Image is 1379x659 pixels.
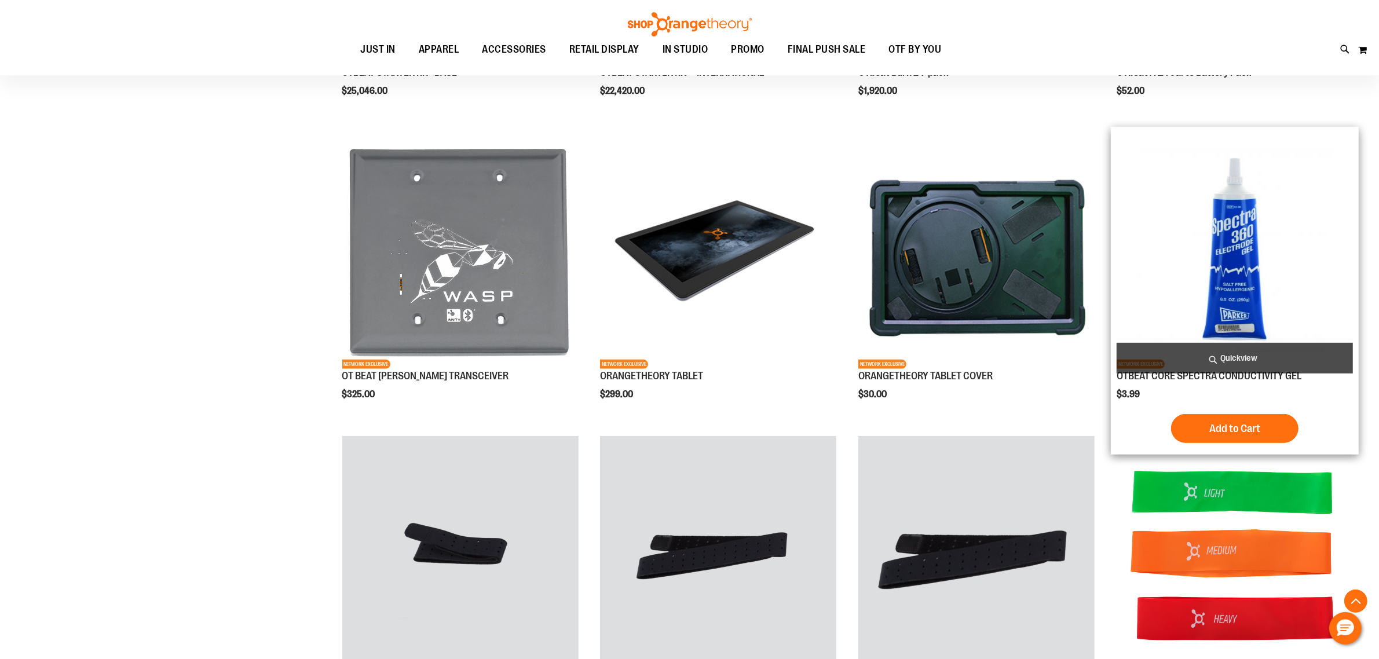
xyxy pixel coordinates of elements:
a: PROMO [720,36,777,63]
span: FINAL PUSH SALE [788,36,866,63]
img: Shop Orangetheory [626,12,753,36]
span: $325.00 [342,389,377,400]
a: OTBEAT CORE SPECTRA CONDUCTIVITY GEL [1117,370,1301,382]
span: APPAREL [419,36,459,63]
div: product [594,127,842,429]
span: ACCESSORIES [482,36,547,63]
a: OT BEAT [PERSON_NAME] TRANSCEIVER [342,370,509,382]
a: IN STUDIO [651,36,720,63]
a: Quickview [1117,343,1353,374]
span: NETWORK EXCLUSIVE [600,360,648,369]
span: $30.00 [858,389,888,400]
a: FINAL PUSH SALE [776,36,877,63]
span: OTF BY YOU [889,36,942,63]
span: $25,046.00 [342,86,390,96]
img: Product image for ORANGETHEORY TABLET [600,133,836,369]
a: OTBEAT CORE SPECTRA CONDUCTIVITY GELNETWORK EXCLUSIVE [1117,133,1353,371]
span: $299.00 [600,389,635,400]
img: OTBEAT CORE SPECTRA CONDUCTIVITY GEL [1119,135,1351,367]
img: Product image for ORANGETHEORY TABLET COVER [858,133,1095,369]
span: $52.00 [1117,86,1146,96]
a: JUST IN [349,36,408,63]
a: RETAIL DISPLAY [558,36,651,63]
a: Product image for ORANGETHEORY TABLET COVERNETWORK EXCLUSIVE [858,133,1095,371]
a: Product image for ORANGETHEORY TABLETNETWORK EXCLUSIVE [600,133,836,371]
span: NETWORK EXCLUSIVE [858,360,906,369]
span: $3.99 [1117,389,1142,400]
a: Product image for OT BEAT POE TRANSCEIVERNETWORK EXCLUSIVE [342,133,579,371]
a: ACCESSORIES [471,36,558,63]
a: ORANGETHEORY TABLET [600,370,703,382]
span: Add to Cart [1209,422,1260,435]
div: product [1111,127,1359,455]
div: product [336,127,584,429]
span: $22,420.00 [600,86,646,96]
span: PROMO [731,36,765,63]
span: $1,920.00 [858,86,899,96]
span: IN STUDIO [663,36,708,63]
a: OTF BY YOU [877,36,953,63]
span: JUST IN [361,36,396,63]
span: NETWORK EXCLUSIVE [342,360,390,369]
a: APPAREL [407,36,471,63]
a: ORANGETHEORY TABLET COVER [858,370,993,382]
button: Add to Cart [1171,414,1298,443]
span: RETAIL DISPLAY [569,36,639,63]
button: Hello, have a question? Let’s chat. [1329,612,1362,645]
div: product [853,127,1100,429]
img: Product image for OT BEAT POE TRANSCEIVER [342,133,579,369]
button: Back To Top [1344,590,1367,613]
